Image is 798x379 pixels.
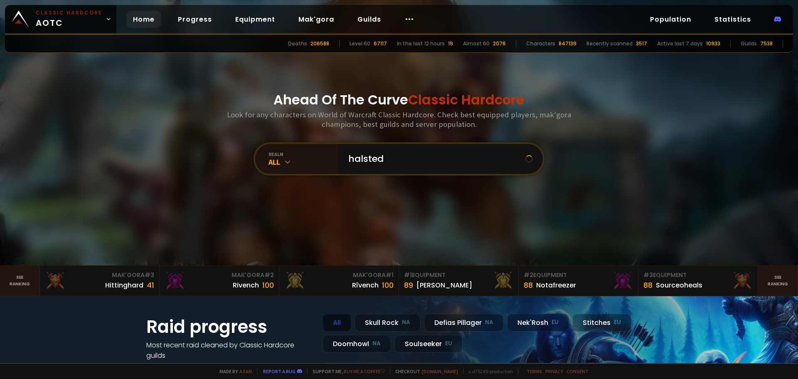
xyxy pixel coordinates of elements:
[706,40,720,47] div: 10933
[643,280,653,291] div: 88
[614,318,621,327] small: EU
[416,280,472,290] div: [PERSON_NAME]
[263,368,296,374] a: Report a bug
[323,314,351,332] div: All
[657,40,703,47] div: Active last 7 days
[402,318,410,327] small: NA
[307,368,385,374] span: Support me,
[760,40,773,47] div: 7538
[382,280,394,291] div: 100
[397,40,445,47] div: In the last 12 hours
[536,280,576,290] div: Notafreezer
[268,151,338,157] div: realm
[394,335,463,353] div: Soulseeker
[758,266,798,296] a: Seeranking
[323,335,391,353] div: Doomhowl
[656,280,702,290] div: Sourceoheals
[344,368,385,374] a: Buy me a coffee
[146,361,200,371] a: See all progress
[233,280,259,290] div: Rivench
[566,368,589,374] a: Consent
[214,368,252,374] span: Made by
[643,271,653,279] span: # 3
[45,271,154,280] div: Mak'Gora
[586,40,633,47] div: Recently scanned
[264,271,274,279] span: # 2
[268,157,338,167] div: All
[445,339,452,348] small: EU
[126,11,161,28] a: Home
[493,40,506,47] div: 2076
[352,280,379,290] div: Rîvench
[422,368,458,374] a: [DOMAIN_NAME]
[408,90,525,109] span: Classic Hardcore
[146,340,313,361] h4: Most recent raid cleaned by Classic Hardcore guilds
[105,280,143,290] div: Hittinghard
[350,40,370,47] div: Level 60
[638,266,758,296] a: #3Equipment88Sourceoheals
[643,11,698,28] a: Population
[463,368,513,374] span: v. d752d5 - production
[239,368,252,374] a: a fan
[463,40,490,47] div: Almost 60
[390,368,458,374] span: Checkout
[171,11,219,28] a: Progress
[741,40,757,47] div: Guilds
[545,368,563,374] a: Privacy
[485,318,493,327] small: NA
[572,314,631,332] div: Stitches
[145,271,154,279] span: # 3
[224,110,574,129] h3: Look for any characters on World of Warcraft Classic Hardcore. Check best equipped players, mak'g...
[386,271,394,279] span: # 1
[355,314,421,332] div: Skull Rock
[507,314,569,332] div: Nek'Rosh
[146,314,313,340] h1: Raid progress
[524,271,633,280] div: Equipment
[524,280,533,291] div: 88
[708,11,758,28] a: Statistics
[636,40,647,47] div: 3517
[343,144,525,174] input: Search a character...
[424,314,504,332] div: Defias Pillager
[519,266,638,296] a: #2Equipment88Notafreezer
[404,280,413,291] div: 89
[40,266,160,296] a: Mak'Gora#3Hittinghard41
[448,40,453,47] div: 19
[404,271,513,280] div: Equipment
[374,40,387,47] div: 67117
[284,271,394,280] div: Mak'Gora
[552,318,559,327] small: EU
[262,280,274,291] div: 100
[404,271,412,279] span: # 1
[310,40,329,47] div: 206588
[288,40,307,47] div: Deaths
[527,368,542,374] a: Terms
[147,280,154,291] div: 41
[165,271,274,280] div: Mak'Gora
[279,266,399,296] a: Mak'Gora#1Rîvench100
[36,9,102,17] small: Classic Hardcore
[351,11,388,28] a: Guilds
[160,266,279,296] a: Mak'Gora#2Rivench100
[229,11,282,28] a: Equipment
[559,40,576,47] div: 847139
[273,90,525,110] h1: Ahead Of The Curve
[526,40,555,47] div: Characters
[5,5,116,33] a: Classic HardcoreAOTC
[292,11,341,28] a: Mak'gora
[399,266,519,296] a: #1Equipment89[PERSON_NAME]
[36,9,102,29] span: AOTC
[524,271,533,279] span: # 2
[643,271,753,280] div: Equipment
[372,339,381,348] small: NA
